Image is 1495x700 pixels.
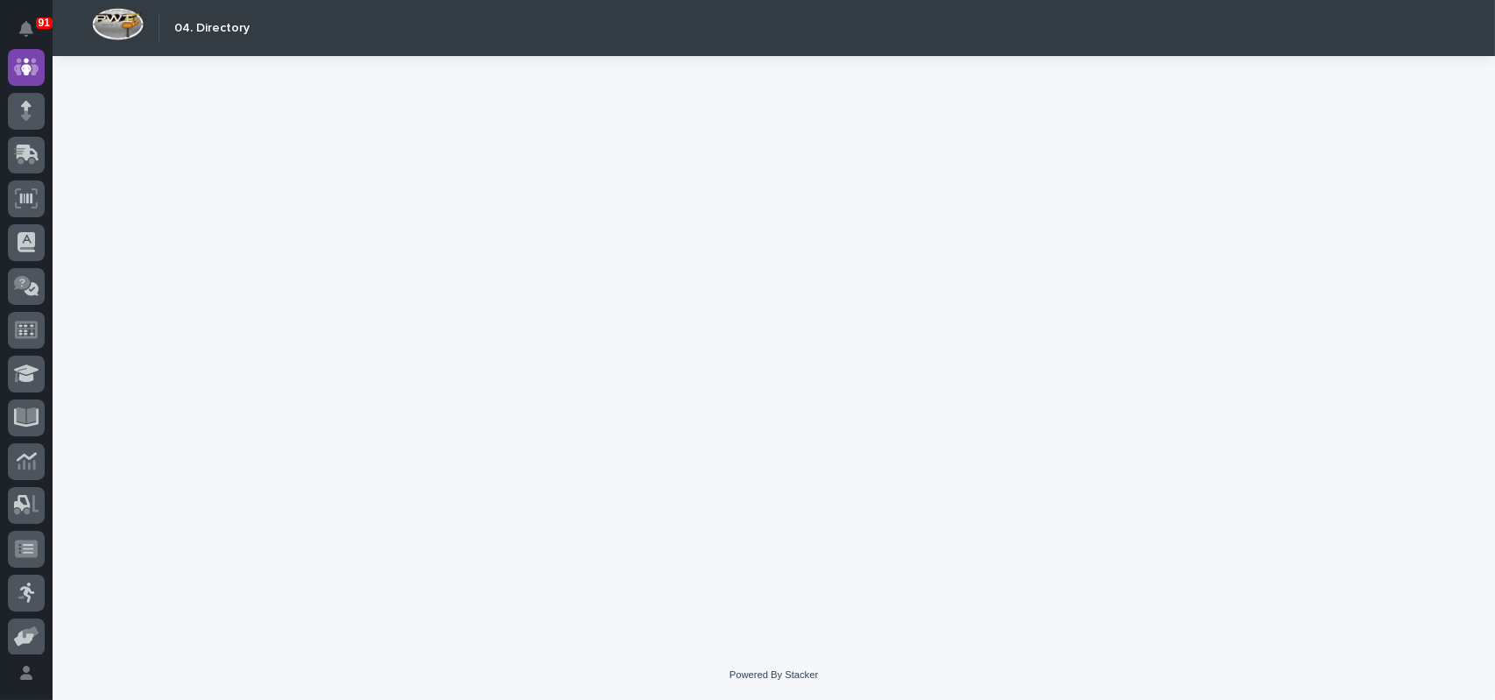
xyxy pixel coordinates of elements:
div: Notifications91 [22,21,45,49]
h2: 04. Directory [174,21,250,36]
img: Workspace Logo [92,8,144,40]
p: 91 [39,17,50,29]
a: Powered By Stacker [730,669,818,680]
button: Notifications [8,11,45,47]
